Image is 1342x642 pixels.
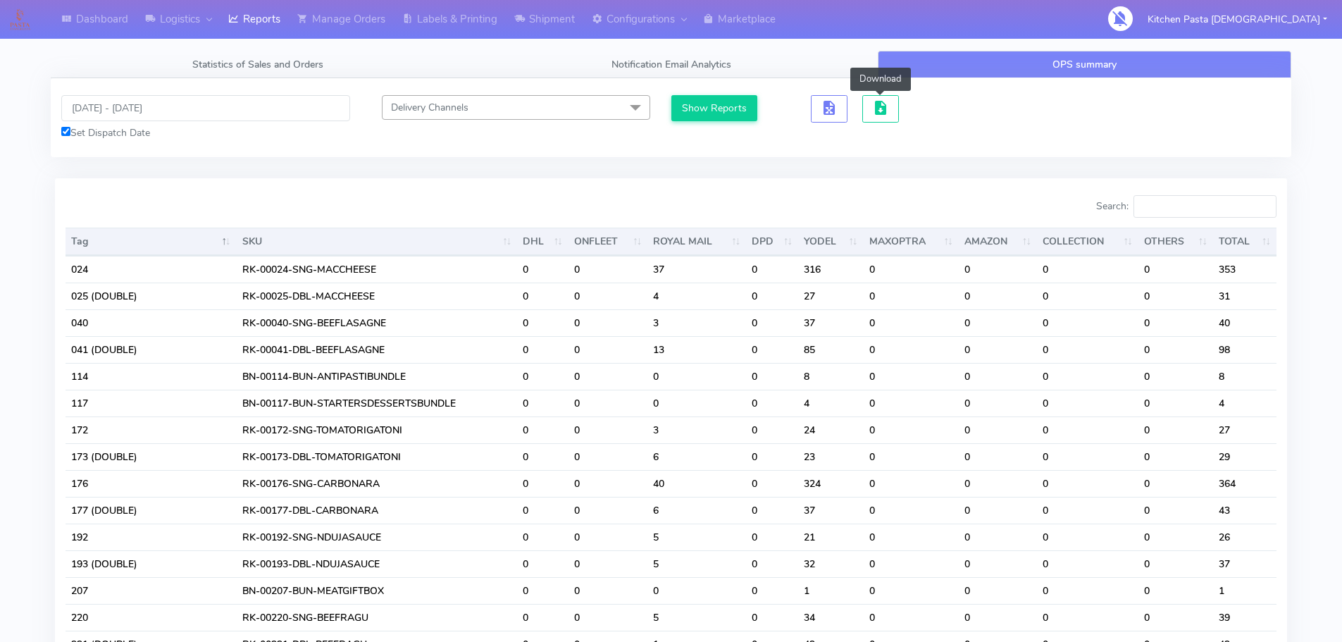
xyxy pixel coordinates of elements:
[1037,336,1138,363] td: 0
[1213,309,1276,336] td: 40
[517,228,569,256] th: DHL : activate to sort column ascending
[647,390,746,416] td: 0
[569,256,648,283] td: 0
[237,309,518,336] td: RK-00040-SNG-BEEFLASAGNE
[1037,390,1138,416] td: 0
[569,283,648,309] td: 0
[647,336,746,363] td: 13
[959,283,1037,309] td: 0
[66,283,237,309] td: 025 (DOUBLE)
[1138,416,1213,443] td: 0
[1096,195,1276,218] label: Search:
[569,390,648,416] td: 0
[746,256,798,283] td: 0
[1052,58,1117,71] span: OPS summary
[1138,577,1213,604] td: 0
[671,95,758,121] button: Show Reports
[66,416,237,443] td: 172
[1138,524,1213,550] td: 0
[66,524,237,550] td: 192
[647,497,746,524] td: 6
[391,101,468,114] span: Delivery Channels
[66,363,237,390] td: 114
[517,604,569,631] td: 0
[647,524,746,550] td: 5
[1138,228,1213,256] th: OTHERS : activate to sort column ascending
[746,497,798,524] td: 0
[1137,5,1338,34] button: Kitchen Pasta [DEMOGRAPHIC_DATA]
[864,604,959,631] td: 0
[237,390,518,416] td: BN-00117-BUN-STARTERSDESSERTSBUNDLE
[864,524,959,550] td: 0
[517,443,569,470] td: 0
[1138,336,1213,363] td: 0
[798,550,864,577] td: 32
[517,497,569,524] td: 0
[237,577,518,604] td: BN-00207-BUN-MEATGIFTBOX
[51,51,1291,78] ul: Tabs
[959,604,1037,631] td: 0
[237,283,518,309] td: RK-00025-DBL-MACCHEESE
[1037,470,1138,497] td: 0
[1213,416,1276,443] td: 27
[647,363,746,390] td: 0
[746,309,798,336] td: 0
[611,58,731,71] span: Notification Email Analytics
[1138,497,1213,524] td: 0
[864,577,959,604] td: 0
[1213,577,1276,604] td: 1
[864,363,959,390] td: 0
[1138,550,1213,577] td: 0
[517,309,569,336] td: 0
[864,550,959,577] td: 0
[798,577,864,604] td: 1
[1138,309,1213,336] td: 0
[237,524,518,550] td: RK-00192-SNG-NDUJASAUCE
[66,470,237,497] td: 176
[798,283,864,309] td: 27
[798,443,864,470] td: 23
[517,550,569,577] td: 0
[569,577,648,604] td: 0
[864,228,959,256] th: MAXOPTRA : activate to sort column ascending
[864,309,959,336] td: 0
[864,256,959,283] td: 0
[66,550,237,577] td: 193 (DOUBLE)
[959,577,1037,604] td: 0
[66,497,237,524] td: 177 (DOUBLE)
[864,497,959,524] td: 0
[746,470,798,497] td: 0
[647,283,746,309] td: 4
[66,577,237,604] td: 207
[61,95,350,121] input: Pick the Daterange
[237,363,518,390] td: BN-00114-BUN-ANTIPASTIBUNDLE
[237,470,518,497] td: RK-00176-SNG-CARBONARA
[959,363,1037,390] td: 0
[237,604,518,631] td: RK-00220-SNG-BEEFRAGU
[1037,416,1138,443] td: 0
[517,416,569,443] td: 0
[959,550,1037,577] td: 0
[798,524,864,550] td: 21
[569,604,648,631] td: 0
[237,497,518,524] td: RK-00177-DBL-CARBONARA
[1037,577,1138,604] td: 0
[798,470,864,497] td: 324
[517,577,569,604] td: 0
[959,497,1037,524] td: 0
[647,416,746,443] td: 3
[517,363,569,390] td: 0
[517,283,569,309] td: 0
[798,228,864,256] th: YODEL : activate to sort column ascending
[1037,363,1138,390] td: 0
[66,256,237,283] td: 024
[517,390,569,416] td: 0
[959,336,1037,363] td: 0
[237,443,518,470] td: RK-00173-DBL-TOMATORIGATONI
[66,228,237,256] th: Tag: activate to sort column descending
[746,336,798,363] td: 0
[1213,497,1276,524] td: 43
[959,256,1037,283] td: 0
[864,443,959,470] td: 0
[1037,309,1138,336] td: 0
